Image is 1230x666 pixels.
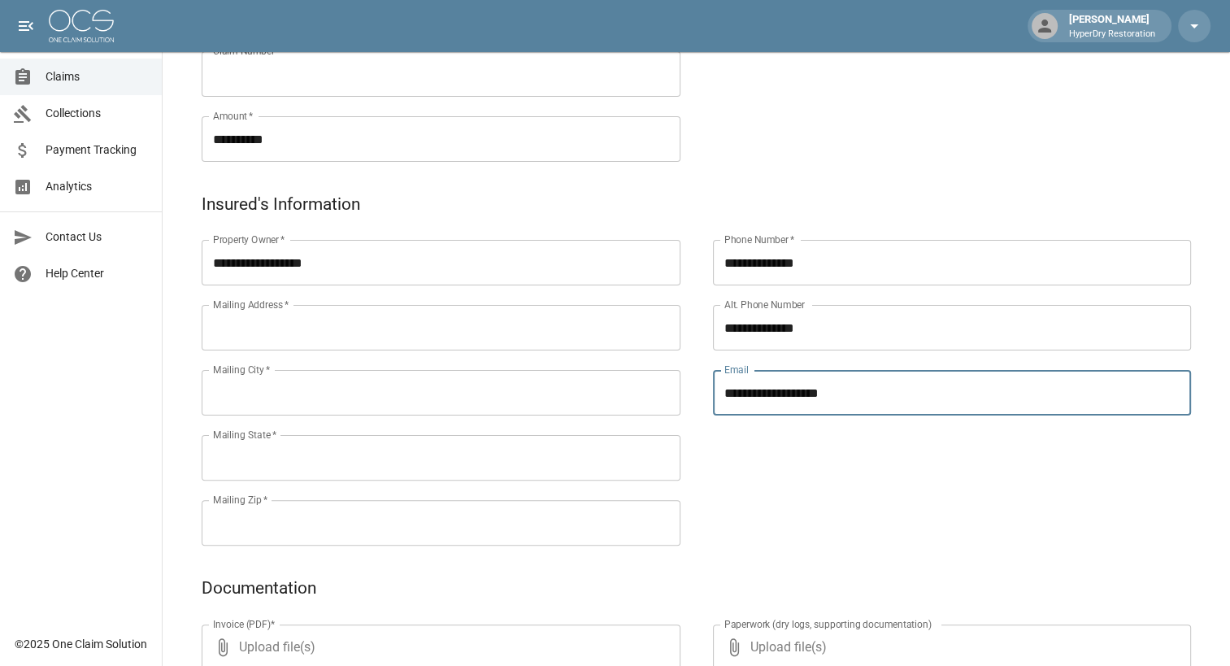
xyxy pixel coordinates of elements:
span: Help Center [46,265,149,282]
span: Analytics [46,178,149,195]
span: Contact Us [46,229,149,246]
label: Invoice (PDF)* [213,617,276,631]
img: ocs-logo-white-transparent.png [49,10,114,42]
label: Paperwork (dry logs, supporting documentation) [724,617,932,631]
label: Amount [213,109,254,123]
p: HyperDry Restoration [1069,28,1155,41]
label: Mailing City [213,363,271,377]
span: Collections [46,105,149,122]
span: Payment Tracking [46,141,149,159]
label: Email [724,363,749,377]
button: open drawer [10,10,42,42]
label: Phone Number [724,233,794,246]
div: © 2025 One Claim Solution [15,636,147,652]
label: Property Owner [213,233,285,246]
label: Alt. Phone Number [724,298,805,311]
span: Claims [46,68,149,85]
label: Mailing State [213,428,276,442]
div: [PERSON_NAME] [1063,11,1162,41]
label: Mailing Zip [213,493,268,507]
label: Mailing Address [213,298,289,311]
